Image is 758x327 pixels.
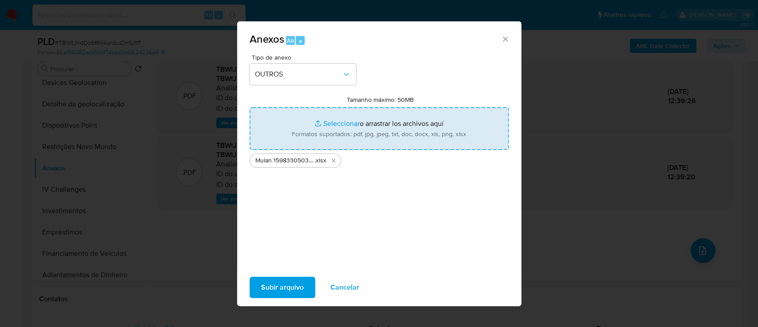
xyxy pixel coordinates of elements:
[287,36,294,45] span: Alt
[314,156,326,165] span: .xlsx
[255,70,342,79] span: OUTROS
[330,278,359,297] span: Cancelar
[250,64,356,85] button: OUTROS
[319,277,371,298] button: Cancelar
[347,96,414,104] label: Tamanho máximo: 50MB
[299,36,302,45] span: a
[261,278,304,297] span: Subir arquivo
[250,277,315,298] button: Subir arquivo
[328,155,339,166] button: Eliminar Mulan 1598330503_2025_09_19_06_29_25.xlsx
[501,35,509,43] button: Cerrar
[255,156,314,165] span: Mulan 1598330503_2025_09_19_06_29_25
[250,31,284,47] span: Anexos
[252,54,358,61] span: Tipo de anexo
[250,150,509,168] ul: Archivos seleccionados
